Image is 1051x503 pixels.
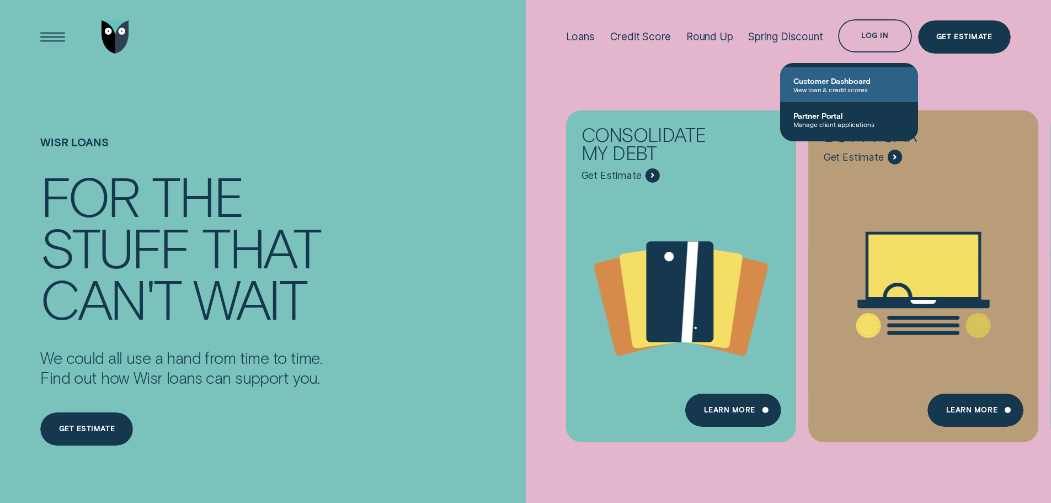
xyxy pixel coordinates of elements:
h1: Wisr loans [40,136,322,170]
div: that [202,221,319,272]
div: Credit Score [610,30,671,43]
h4: For the stuff that can't wait [40,170,322,324]
p: We could all use a hand from time to time. Find out how Wisr loans can support you. [40,348,322,388]
a: Learn More [927,394,1023,427]
div: the [152,170,243,221]
a: Learn more [685,394,781,427]
div: Consolidate my debt [581,125,729,168]
a: Get estimate [40,412,133,446]
a: Consolidate my debt - Learn more [566,110,796,432]
div: Spring Discount [748,30,823,43]
div: can't [40,272,180,324]
a: Get Estimate [918,20,1011,54]
a: Buy a car - Learn more [808,110,1038,432]
div: stuff [40,221,189,272]
a: Customer DashboardView loan & credit scores [780,67,918,102]
button: Open Menu [36,20,70,54]
span: View loan & credit scores [793,86,905,93]
button: Log in [838,19,911,52]
span: Manage client applications [793,120,905,128]
div: Buy a car [824,125,971,150]
span: Customer Dashboard [793,76,905,86]
div: Loans [566,30,595,43]
span: Get Estimate [581,170,642,182]
span: Get Estimate [824,151,884,163]
div: wait [193,272,306,324]
div: Round Up [686,30,733,43]
a: Partner PortalManage client applications [780,102,918,137]
div: For [40,170,139,221]
span: Partner Portal [793,111,905,120]
img: Wisr [102,20,129,54]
